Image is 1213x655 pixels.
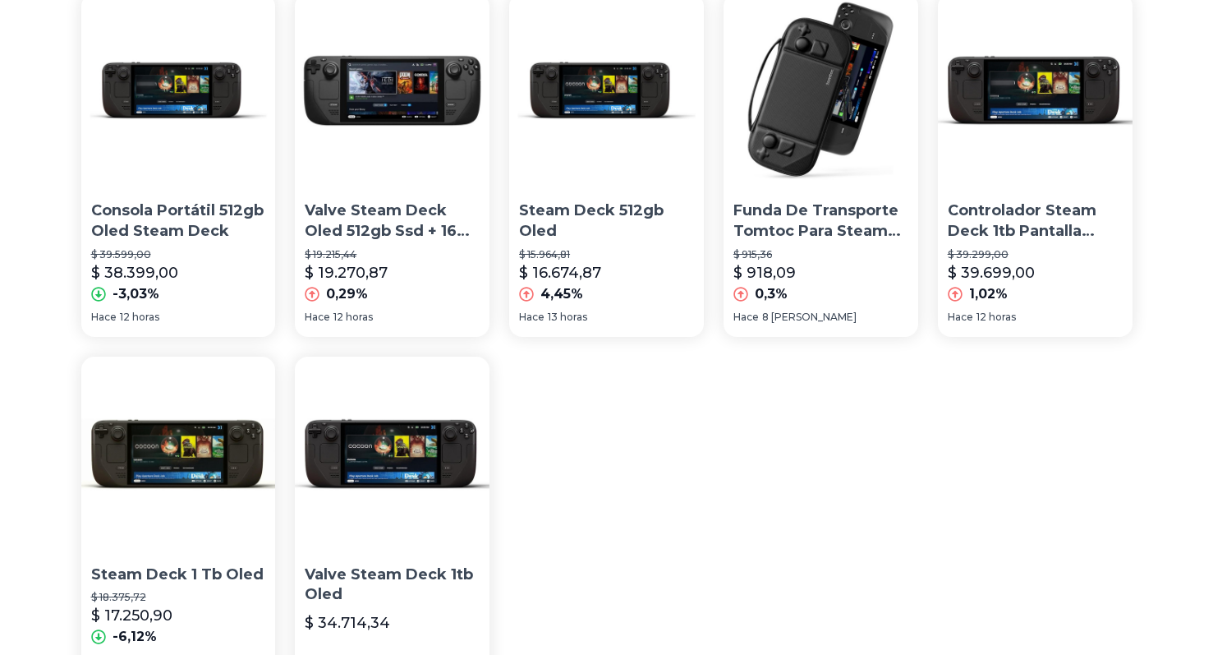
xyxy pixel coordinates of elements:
span: 12 horas [976,311,1016,324]
p: $ 19.215,44 [305,248,480,261]
p: $ 17.250,90 [91,604,172,627]
p: Valve Steam Deck 1tb Oled [305,565,480,606]
span: Hace [948,311,973,324]
p: $ 38.399,00 [91,261,178,284]
p: -3,03% [113,284,159,304]
p: Steam Deck 1 Tb Oled [91,565,266,585]
p: Controlador Steam Deck 1tb Pantalla Oled [948,201,1123,242]
p: $ 39.699,00 [948,261,1035,284]
p: $ 918,09 [733,261,796,284]
span: Hace [305,311,330,324]
p: -6,12% [113,627,157,647]
span: Hace [519,311,544,324]
span: Hace [733,311,759,324]
p: Funda De Transporte Tomtoc Para Steam Deck/steam Deck Oled-b [733,201,908,242]
span: 12 horas [333,311,373,324]
p: Valve Steam Deck Oled 512gb Ssd + 16gb Ram (internacional... [305,201,480,242]
img: Valve Steam Deck 1tb Oled [295,357,489,551]
span: 13 horas [548,311,587,324]
p: Consola Portátil 512gb Oled Steam Deck [91,201,266,242]
p: Steam Deck 512gb Oled [519,201,694,242]
p: 0,3% [755,284,788,304]
p: $ 39.299,00 [948,248,1123,261]
p: $ 18.375,72 [91,591,266,604]
span: 8 [PERSON_NAME] [762,311,857,324]
p: $ 34.714,34 [305,611,390,634]
span: 12 horas [120,311,159,324]
p: $ 15.964,81 [519,248,694,261]
p: 0,29% [326,284,368,304]
img: Steam Deck 1 Tb Oled [81,357,276,551]
p: 4,45% [540,284,583,304]
p: $ 915,36 [733,248,908,261]
p: $ 19.270,87 [305,261,388,284]
p: $ 39.599,00 [91,248,266,261]
span: Hace [91,311,117,324]
p: 1,02% [969,284,1008,304]
p: $ 16.674,87 [519,261,601,284]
